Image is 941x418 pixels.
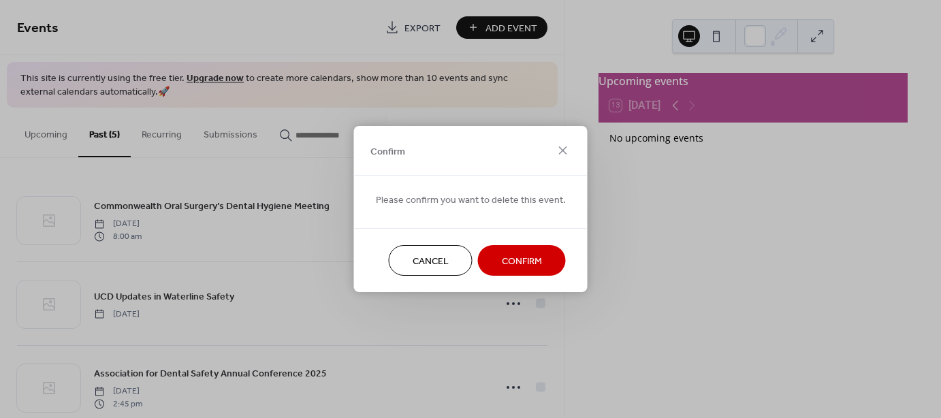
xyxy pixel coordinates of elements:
[370,144,405,159] span: Confirm
[389,245,473,276] button: Cancel
[502,255,542,269] span: Confirm
[413,255,449,269] span: Cancel
[376,193,566,208] span: Please confirm you want to delete this event.
[478,245,566,276] button: Confirm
